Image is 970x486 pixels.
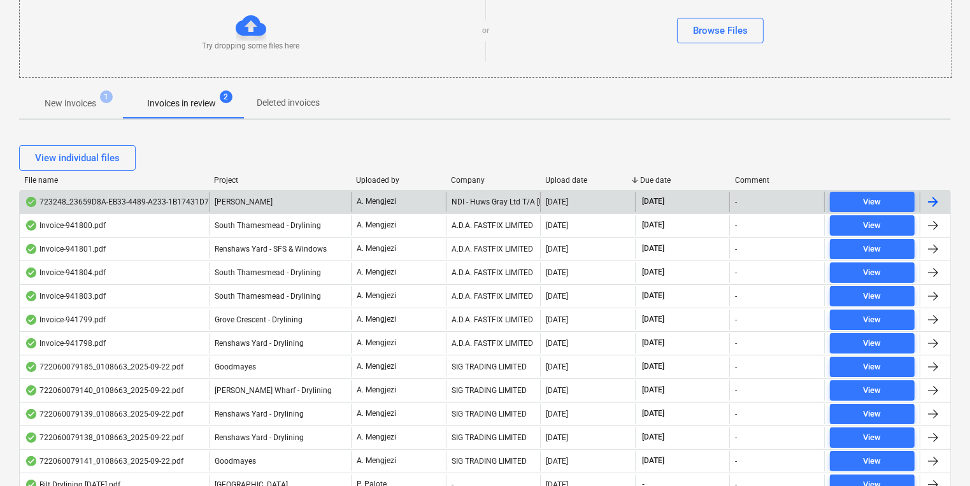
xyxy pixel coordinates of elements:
span: Renshaws Yard - Drylining [215,339,304,348]
div: OCR finished [25,362,38,372]
span: South Thamesmead - Drylining [215,221,321,230]
div: OCR finished [25,338,38,348]
div: [DATE] [546,221,568,230]
span: [DATE] [641,361,666,372]
div: A.D.A. FASTFIX LIMITED [446,215,541,236]
div: [DATE] [546,362,568,371]
div: Invoice-941800.pdf [25,220,106,231]
div: View [864,336,881,351]
div: 722060079138_0108663_2025-09-22.pdf [25,432,183,443]
div: - [735,433,737,442]
div: - [735,268,737,277]
div: 722060079140_0108663_2025-09-22.pdf [25,385,183,396]
div: - [735,410,737,418]
div: - [735,221,737,230]
p: Invoices in review [147,97,216,110]
div: View [864,195,881,210]
div: 722060079139_0108663_2025-09-22.pdf [25,409,183,419]
div: OCR finished [25,220,38,231]
div: View [864,242,881,257]
div: View [864,431,881,445]
div: - [735,386,737,395]
span: [DATE] [641,243,666,254]
iframe: Chat Widget [906,425,970,486]
span: Grove Crescent - Drylining [215,315,303,324]
div: OCR finished [25,432,38,443]
button: View [830,215,915,236]
button: View [830,262,915,283]
div: [DATE] [546,292,568,301]
div: Invoice-941804.pdf [25,268,106,278]
div: - [735,315,737,324]
div: View [864,218,881,233]
div: OCR finished [25,244,38,254]
div: Invoice-941803.pdf [25,291,106,301]
p: or [482,25,489,36]
div: Due date [640,176,725,185]
span: [DATE] [641,220,666,231]
button: View [830,427,915,448]
p: A. Mengjezi [357,243,396,254]
div: [DATE] [546,315,568,324]
div: View individual files [35,150,120,166]
div: [DATE] [546,245,568,254]
span: Goodmayes [215,362,256,371]
button: View [830,286,915,306]
div: OCR finished [25,197,38,207]
span: [DATE] [641,432,666,443]
p: A. Mengjezi [357,408,396,419]
p: A. Mengjezi [357,338,396,348]
div: - [735,362,737,371]
div: OCR finished [25,291,38,301]
p: A. Mengjezi [357,220,396,231]
span: [DATE] [641,290,666,301]
span: Montgomery's Wharf - Drylining [215,386,332,395]
button: View [830,239,915,259]
div: A.D.A. FASTFIX LIMITED [446,286,541,306]
p: A. Mengjezi [357,361,396,372]
p: A. Mengjezi [357,267,396,278]
span: 1 [100,90,113,103]
div: A.D.A. FASTFIX LIMITED [446,310,541,330]
span: [DATE] [641,385,666,396]
div: [DATE] [546,268,568,277]
button: View [830,310,915,330]
button: View [830,404,915,424]
span: [DATE] [641,455,666,466]
p: A. Mengjezi [357,290,396,301]
div: OCR finished [25,456,38,466]
div: [DATE] [546,410,568,418]
div: 722060079185_0108663_2025-09-22.pdf [25,362,183,372]
span: Trent Park [215,197,273,206]
div: - [735,245,737,254]
div: - [735,339,737,348]
div: Invoice-941801.pdf [25,244,106,254]
div: SIG TRADING LIMITED [446,404,541,424]
p: A. Mengjezi [357,455,396,466]
p: A. Mengjezi [357,314,396,325]
div: 722060079141_0108663_2025-09-22.pdf [25,456,183,466]
div: Company [451,176,536,185]
div: View [864,266,881,280]
button: View [830,451,915,471]
button: View individual files [19,145,136,171]
span: Renshaws Yard - Drylining [215,433,304,442]
p: Try dropping some files here [203,41,300,52]
div: Browse Files [693,22,748,39]
div: View [864,383,881,398]
div: View [864,454,881,469]
span: [DATE] [641,196,666,207]
div: View [864,313,881,327]
div: [DATE] [546,433,568,442]
div: Upload date [546,176,631,185]
span: [DATE] [641,314,666,325]
span: Renshaws Yard - SFS & Windows [215,245,327,254]
span: South Thamesmead - Drylining [215,268,321,277]
div: - [735,457,737,466]
div: Invoice-941798.pdf [25,338,106,348]
span: [DATE] [641,408,666,419]
div: OCR finished [25,385,38,396]
p: A. Mengjezi [357,385,396,396]
p: New invoices [45,97,96,110]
